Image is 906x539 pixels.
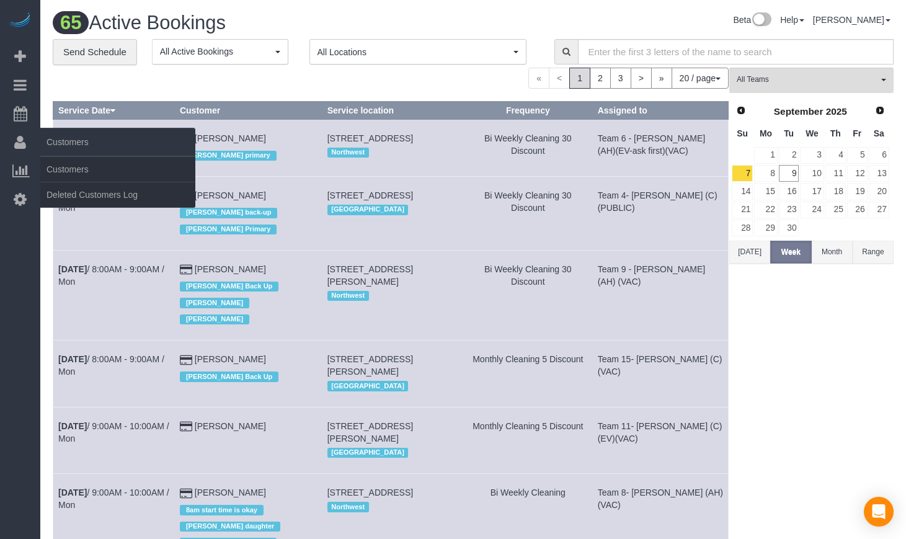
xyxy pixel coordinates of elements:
[800,165,824,182] a: 10
[327,445,458,461] div: Location
[825,202,846,218] a: 25
[779,220,799,236] a: 30
[174,119,322,176] td: Customer
[754,202,777,218] a: 22
[463,177,592,251] td: Frequency
[195,133,266,143] a: [PERSON_NAME]
[754,147,777,164] a: 1
[592,250,728,340] td: Assigned to
[729,241,770,264] button: [DATE]
[729,68,894,87] ol: All Teams
[463,250,592,340] td: Frequency
[195,190,266,200] a: [PERSON_NAME]
[528,68,729,89] nav: Pagination navigation
[180,151,277,161] span: [PERSON_NAME] primary
[463,119,592,176] td: Frequency
[327,190,413,200] span: [STREET_ADDRESS]
[53,119,175,176] td: Schedule date
[592,119,728,176] td: Assigned to
[631,68,652,89] a: >
[875,105,885,115] span: Next
[869,183,889,200] a: 20
[732,220,753,236] a: 28
[864,497,894,527] div: Open Intercom Messenger
[327,378,458,394] div: Location
[736,105,746,115] span: Prev
[732,165,753,182] a: 7
[53,39,137,65] a: Send Schedule
[327,381,409,391] span: [GEOGRAPHIC_DATA]
[180,208,278,218] span: [PERSON_NAME] back-up
[180,372,278,381] span: [PERSON_NAME] Back Up
[549,68,570,89] span: <
[826,106,847,117] span: 2025
[871,102,889,120] a: Next
[174,341,322,407] td: Customer
[733,15,771,25] a: Beta
[180,422,192,431] i: Credit Card Payment
[463,407,592,473] td: Frequency
[327,288,458,304] div: Location
[174,250,322,340] td: Customer
[322,407,463,473] td: Service location
[847,202,868,218] a: 26
[754,183,777,200] a: 15
[40,128,195,156] span: Customers
[737,128,748,138] span: Sunday
[853,128,861,138] span: Friday
[590,68,611,89] a: 2
[180,265,192,274] i: Credit Card Payment
[180,225,277,234] span: [PERSON_NAME] Primary
[825,183,846,200] a: 18
[58,264,87,274] b: [DATE]
[322,101,463,119] th: Service location
[195,264,266,274] a: [PERSON_NAME]
[327,448,409,458] span: [GEOGRAPHIC_DATA]
[610,68,631,89] a: 3
[53,12,464,33] h1: Active Bookings
[830,128,841,138] span: Thursday
[800,202,824,218] a: 24
[800,183,824,200] a: 17
[180,356,192,365] i: Credit Card Payment
[180,282,278,292] span: [PERSON_NAME] Back Up
[592,407,728,473] td: Assigned to
[40,157,195,182] a: Customers
[806,128,819,138] span: Wednesday
[847,183,868,200] a: 19
[309,39,526,65] ol: All Locations
[874,128,884,138] span: Saturday
[322,341,463,407] td: Service location
[58,354,164,376] a: [DATE]/ 8:00AM - 9:00AM / Mon
[327,291,369,301] span: Northwest
[327,205,409,215] span: [GEOGRAPHIC_DATA]
[729,68,894,93] button: All Teams
[327,488,413,497] span: [STREET_ADDRESS]
[760,128,772,138] span: Monday
[825,147,846,164] a: 4
[195,421,266,431] a: [PERSON_NAME]
[195,488,266,497] a: [PERSON_NAME]
[58,421,87,431] b: [DATE]
[53,11,89,34] span: 65
[592,101,728,119] th: Assigned to
[672,68,729,89] button: 20 / page
[732,102,750,120] a: Prev
[180,298,249,308] span: [PERSON_NAME]
[779,183,799,200] a: 16
[754,165,777,182] a: 8
[779,165,799,182] a: 9
[569,68,590,89] span: 1
[651,68,672,89] a: »
[174,177,322,251] td: Customer
[318,46,510,58] span: All Locations
[322,250,463,340] td: Service location
[592,341,728,407] td: Assigned to
[853,241,894,264] button: Range
[180,522,280,532] span: [PERSON_NAME] daughter
[58,488,87,497] b: [DATE]
[327,421,413,443] span: [STREET_ADDRESS][PERSON_NAME]
[869,165,889,182] a: 13
[322,177,463,251] td: Service location
[7,12,32,30] a: Automaid Logo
